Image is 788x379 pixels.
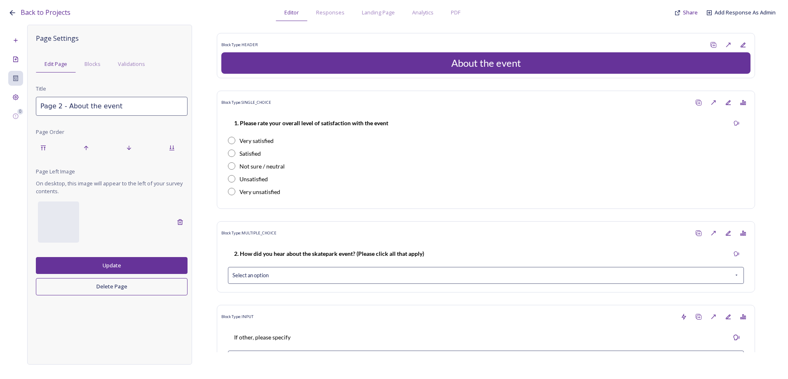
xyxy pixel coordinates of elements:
span: Editor [284,9,299,16]
span: Edit Page [45,60,67,68]
button: Update [36,257,188,274]
span: Blocks [84,60,101,68]
span: Page Order [36,128,64,136]
span: Landing Page [362,9,395,16]
span: Select an option [232,271,269,279]
div: About the event [225,56,747,70]
div: Not sure / neutral [239,162,285,171]
span: Page Left Image [36,168,75,175]
span: Block Type: INPUT [221,314,253,320]
div: Very unsatisfied [239,187,280,196]
input: My Page [36,97,188,116]
div: 0 [17,109,23,115]
button: Delete Page [36,278,188,295]
p: If other, please specify [234,333,291,342]
span: On desktop, this image will appear to the left of your survey contents. [36,180,188,195]
span: Responses [316,9,345,16]
strong: 1. Please rate your overall level of satisfaction with the event [234,119,388,126]
span: Block Type: SINGLE_CHOICE [221,100,271,105]
span: Analytics [412,9,434,16]
span: Share [683,9,698,16]
strong: 2. How did you hear about the skatepark event? (Please click all that apply) [234,250,424,257]
div: Satisfied [239,149,261,158]
span: Block Type: HEADER [221,42,258,48]
a: Back to Projects [21,7,70,18]
span: Back to Projects [21,8,70,17]
span: Page Settings [36,33,188,43]
span: Validations [118,60,145,68]
a: Add Response As Admin [715,9,776,16]
div: Unsatisfied [239,175,268,183]
div: Very satisfied [239,136,274,145]
span: Title [36,85,46,93]
span: PDF [451,9,460,16]
span: Block Type: MULTIPLE_CHOICE [221,230,277,236]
